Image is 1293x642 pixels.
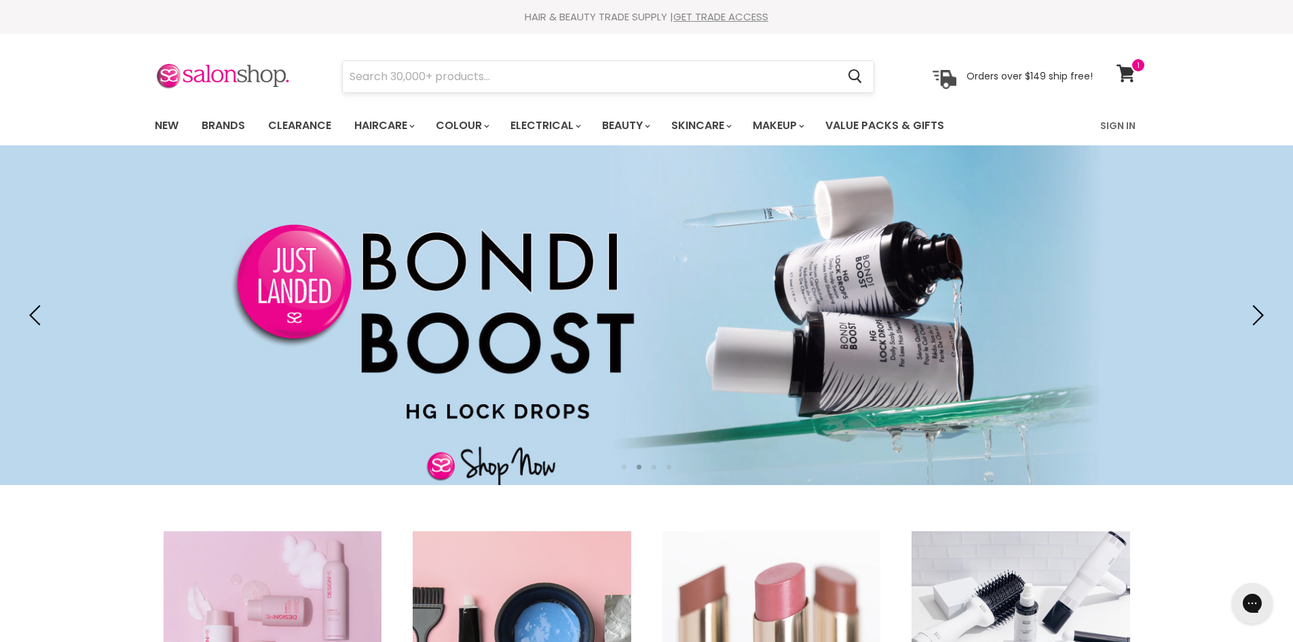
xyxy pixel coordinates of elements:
[661,111,740,140] a: Skincare
[191,111,255,140] a: Brands
[500,111,589,140] a: Electrical
[343,61,838,92] input: Search
[145,111,189,140] a: New
[138,106,1156,145] nav: Main
[673,10,768,24] a: GET TRADE ACCESS
[743,111,812,140] a: Makeup
[24,302,51,329] button: Previous
[145,106,1024,145] ul: Main menu
[967,70,1093,82] p: Orders over $149 ship free!
[652,465,656,469] li: Page dot 3
[342,60,874,93] form: Product
[815,111,954,140] a: Value Packs & Gifts
[258,111,341,140] a: Clearance
[1225,578,1279,628] iframe: Gorgias live chat messenger
[344,111,423,140] a: Haircare
[138,10,1156,24] div: HAIR & BEAUTY TRADE SUPPLY |
[592,111,658,140] a: Beauty
[622,465,626,469] li: Page dot 1
[667,465,671,469] li: Page dot 4
[1092,111,1144,140] a: Sign In
[637,465,641,469] li: Page dot 2
[1242,302,1269,329] button: Next
[838,61,874,92] button: Search
[426,111,498,140] a: Colour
